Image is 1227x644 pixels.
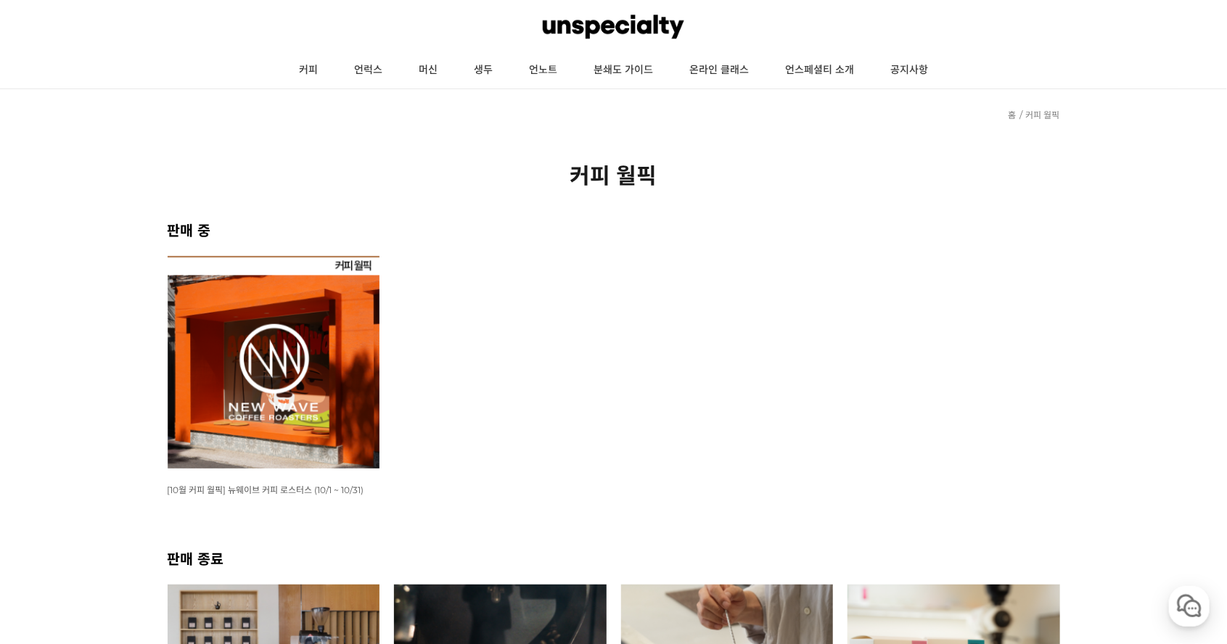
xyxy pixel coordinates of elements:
[767,52,872,88] a: 언스페셜티 소개
[1026,110,1060,120] a: 커피 월픽
[168,548,1060,569] h2: 판매 종료
[4,460,96,496] a: 홈
[168,219,1060,240] h2: 판매 중
[168,158,1060,190] h2: 커피 월픽
[168,484,364,495] span: [10월 커피 월픽] 뉴웨이브 커피 로스터스 (10/1 ~ 10/31)
[281,52,336,88] a: 커피
[456,52,511,88] a: 생두
[872,52,946,88] a: 공지사항
[1009,110,1017,120] a: 홈
[575,52,671,88] a: 분쇄도 가이드
[543,5,684,49] img: 언스페셜티 몰
[168,484,364,495] a: [10월 커피 월픽] 뉴웨이브 커피 로스터스 (10/1 ~ 10/31)
[224,482,242,493] span: 설정
[187,460,279,496] a: 설정
[133,482,150,494] span: 대화
[336,52,401,88] a: 언럭스
[671,52,767,88] a: 온라인 클래스
[96,460,187,496] a: 대화
[401,52,456,88] a: 머신
[46,482,54,493] span: 홈
[168,256,380,468] img: [10월 커피 월픽] 뉴웨이브 커피 로스터스 (10/1 ~ 10/31)
[511,52,575,88] a: 언노트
